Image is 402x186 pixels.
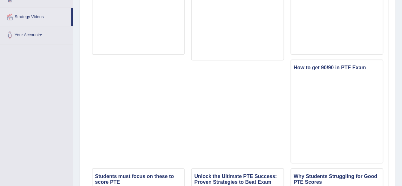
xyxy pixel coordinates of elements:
h3: How to get 90/90 in PTE Exam [291,63,383,72]
a: Your Account [0,26,73,42]
a: Strategy Videos [0,8,71,24]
